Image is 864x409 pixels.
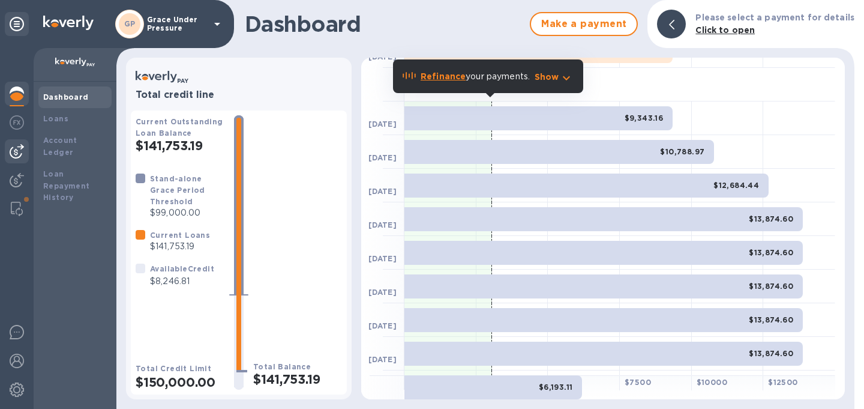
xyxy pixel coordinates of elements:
img: Logo [43,16,94,30]
p: Show [535,71,559,83]
b: [DATE] [368,187,397,196]
b: $13,874.60 [749,349,793,358]
b: $13,874.60 [749,282,793,291]
b: Stand-alone Grace Period Threshold [150,174,205,206]
b: $12,684.44 [713,181,759,190]
b: Account Ledger [43,136,77,157]
h2: $141,753.19 [136,138,224,153]
b: Total Credit Limit [136,364,211,373]
div: Unpin categories [5,12,29,36]
b: Refinance [421,71,466,81]
p: Grace Under Pressure [147,16,207,32]
b: [DATE] [368,220,397,229]
b: $ 12500 [768,378,797,387]
p: your payments. [421,70,530,83]
b: Click to open [695,25,755,35]
b: Dashboard [43,92,89,101]
b: [DATE] [368,153,397,162]
img: Foreign exchange [10,115,24,130]
b: [DATE] [368,288,397,297]
span: Make a payment [541,17,627,31]
b: Loans [43,114,68,123]
b: $9,343.16 [625,114,664,123]
h2: $150,000.00 [136,375,224,390]
b: $13,874.60 [749,315,793,324]
b: $13,874.60 [749,248,793,257]
button: Make a payment [530,12,638,36]
h2: $141,753.19 [253,372,342,387]
b: Current Loans [150,231,210,240]
b: Current Outstanding Loan Balance [136,117,223,138]
p: $141,753.19 [150,240,210,253]
b: [DATE] [368,355,397,364]
b: Please select a payment for details [695,13,854,22]
h1: Dashboard [245,11,524,37]
p: $8,246.81 [150,275,214,288]
b: $ 7500 [625,378,651,387]
h3: Total credit line [136,89,342,101]
p: $99,000.00 [150,207,224,219]
b: [DATE] [368,254,397,263]
b: GP [124,19,136,28]
b: $ 10000 [697,378,727,387]
b: Total Balance [253,362,311,371]
button: Show [535,71,574,83]
b: [DATE] [368,120,397,129]
b: Available Credit [150,264,214,273]
b: $6,193.11 [539,383,573,392]
b: Loan Repayment History [43,169,90,202]
b: $10,788.97 [660,147,704,156]
b: $13,874.60 [749,214,793,223]
b: [DATE] [368,321,397,330]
